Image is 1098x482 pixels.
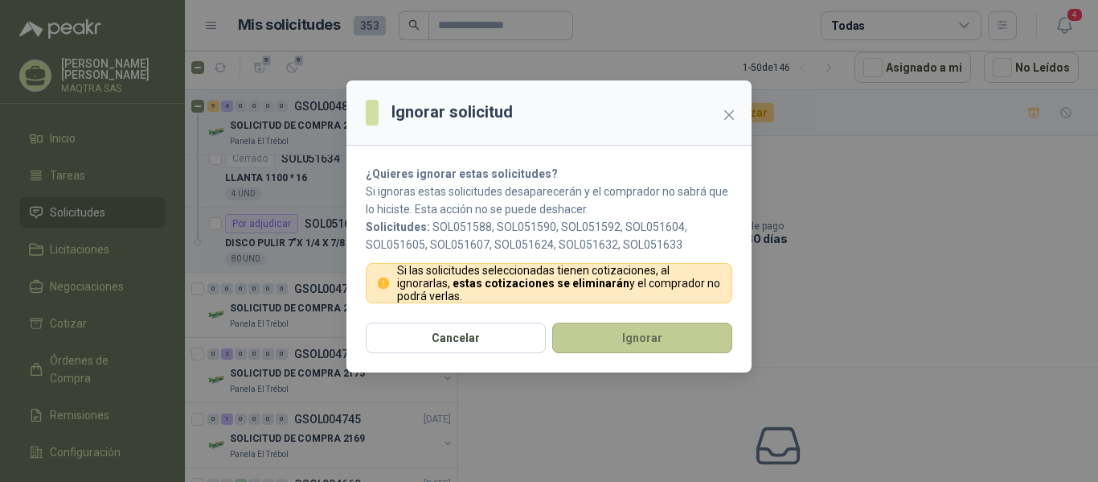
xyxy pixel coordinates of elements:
[397,264,723,303] p: Si las solicitudes seleccionadas tienen cotizaciones, al ignorarlas, y el comprador no podrá verlas.
[723,109,735,122] span: close
[366,323,546,353] button: Cancelar
[366,183,732,218] p: Si ignoras estas solicitudes desaparecerán y el comprador no sabrá que lo hiciste. Esta acción no...
[391,100,513,125] h3: Ignorar solicitud
[366,218,732,253] p: SOL051588, SOL051590, SOL051592, SOL051604, SOL051605, SOL051607, SOL051624, SOL051632, SOL051633
[716,102,742,128] button: Close
[366,220,430,233] b: Solicitudes:
[366,167,558,180] strong: ¿Quieres ignorar estas solicitudes?
[552,323,732,353] button: Ignorar
[453,277,629,290] strong: estas cotizaciones se eliminarán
